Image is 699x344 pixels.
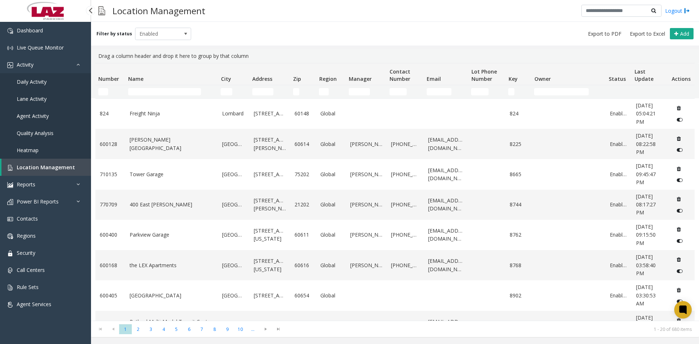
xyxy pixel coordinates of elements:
[254,197,286,213] a: [STREET_ADDRESS][PERSON_NAME]
[636,132,664,156] a: [DATE] 08:22:58 PM
[635,68,653,82] span: Last Update
[17,27,43,34] span: Dashboard
[319,88,329,95] input: Region Filter
[673,284,685,296] button: Delete
[130,201,214,209] a: 400 East [PERSON_NAME]
[636,193,656,216] span: [DATE] 08:17:27 PM
[391,170,419,178] a: [PHONE_NUMBER]
[673,163,685,175] button: Delete
[585,29,624,39] button: Export to PDF
[100,201,121,209] a: 770709
[254,110,286,118] a: [STREET_ADDRESS]
[252,75,272,82] span: Address
[98,75,119,82] span: Number
[7,62,13,68] img: 'icon'
[673,205,687,216] button: Disable
[610,292,627,300] a: Enabled
[636,283,664,308] a: [DATE] 03:30:53 AM
[130,231,214,239] a: Parkview Garage
[246,324,259,334] span: Page 11
[130,318,214,334] a: Rutland Multi-Modal Transit Center Garage
[170,324,183,334] span: Page 5
[636,314,656,337] span: [DATE] 02:30:03 AM
[254,227,286,243] a: [STREET_ADDRESS][US_STATE]
[295,170,312,178] a: 75202
[221,88,232,95] input: City Filter
[254,257,286,273] a: [STREET_ADDRESS][US_STATE]
[670,28,694,40] button: Add
[295,140,312,148] a: 60614
[610,231,627,239] a: Enabled
[130,136,214,152] a: [PERSON_NAME][GEOGRAPHIC_DATA]
[471,68,497,82] span: Lot Phone Number
[17,215,38,222] span: Contacts
[130,110,214,118] a: Freight Ninja
[320,170,341,178] a: Global
[17,130,54,137] span: Quality Analysis
[428,197,464,213] a: [EMAIL_ADDRESS][DOMAIN_NAME]
[98,88,108,95] input: Number Filter
[320,261,341,269] a: Global
[17,78,47,85] span: Daily Activity
[636,223,664,247] a: [DATE] 09:15:50 PM
[128,75,143,82] span: Name
[96,31,132,37] label: Filter by status
[510,201,527,209] a: 8744
[636,162,656,186] span: [DATE] 09:45:47 PM
[636,253,664,277] a: [DATE] 03:58:40 PM
[295,110,312,118] a: 60148
[531,85,605,98] td: Owner Filter
[636,102,664,126] a: [DATE] 05:04:21 PM
[222,170,245,178] a: [GEOGRAPHIC_DATA]
[636,132,656,155] span: [DATE] 08:22:58 PM
[91,63,699,321] div: Data table
[7,250,13,256] img: 'icon'
[17,198,59,205] span: Power BI Reports
[272,324,285,334] span: Go to the last page
[145,324,157,334] span: Page 3
[680,30,689,37] span: Add
[505,85,531,98] td: Key Filter
[7,199,13,205] img: 'icon'
[125,85,218,98] td: Name Filter
[7,233,13,239] img: 'icon'
[428,166,464,183] a: [EMAIL_ADDRESS][DOMAIN_NAME]
[98,2,105,20] img: pageIcon
[17,181,35,188] span: Reports
[17,112,49,119] span: Agent Activity
[320,201,341,209] a: Global
[390,68,410,82] span: Contact Number
[289,326,692,332] kendo-pager-info: 1 - 20 of 680 items
[510,140,527,148] a: 8225
[17,61,33,68] span: Activity
[636,102,656,125] span: [DATE] 05:04:21 PM
[135,28,180,40] span: Enabled
[109,2,209,20] h3: Location Management
[100,170,121,178] a: 710135
[427,88,451,95] input: Email Filter
[132,324,145,334] span: Page 2
[130,292,214,300] a: [GEOGRAPHIC_DATA]
[17,301,51,308] span: Agent Services
[17,266,45,273] span: Call Centers
[510,170,527,178] a: 8665
[605,85,631,98] td: Status Filter
[636,223,656,246] span: [DATE] 09:15:50 PM
[295,292,312,300] a: 60654
[222,261,245,269] a: [GEOGRAPHIC_DATA]
[350,140,382,148] a: [PERSON_NAME]
[534,75,551,82] span: Owner
[673,174,687,186] button: Disable
[234,324,246,334] span: Page 10
[673,193,685,205] button: Delete
[222,292,245,300] a: [GEOGRAPHIC_DATA]
[387,85,424,98] td: Contact Number Filter
[588,30,621,37] span: Export to PDF
[673,114,687,126] button: Disable
[17,164,75,171] span: Location Management
[221,324,234,334] span: Page 9
[534,88,588,95] input: Owner Filter
[259,324,272,334] span: Go to the next page
[346,85,387,98] td: Manager Filter
[128,88,201,95] input: Name Filter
